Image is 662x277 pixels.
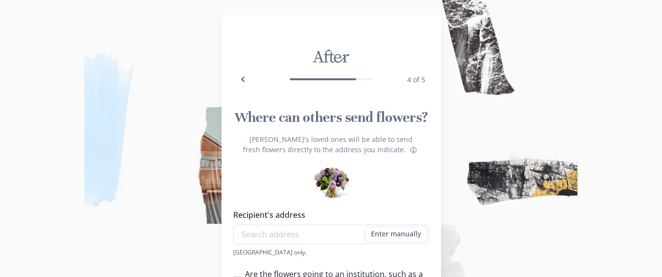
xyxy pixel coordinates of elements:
[233,225,429,244] input: Search address
[365,227,427,242] button: Enter manually
[233,109,429,126] h1: Where can others send flowers?
[408,144,419,156] button: About flower deliveries
[233,209,423,221] label: Recipient's address
[407,75,425,84] span: 4 of 5
[233,134,429,157] p: [PERSON_NAME]'s loved ones will be able to send fresh flowers directly to the address you indicate.
[233,248,429,256] div: [GEOGRAPHIC_DATA] only.
[233,69,253,89] button: Back
[313,161,349,197] div: Preview of some flower bouquets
